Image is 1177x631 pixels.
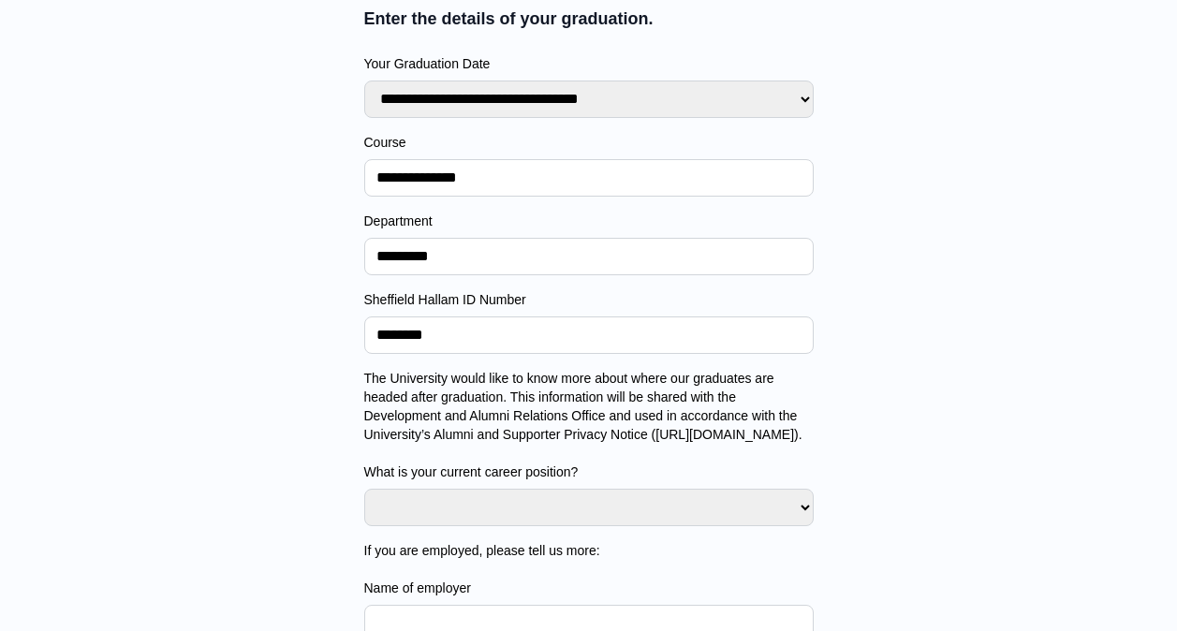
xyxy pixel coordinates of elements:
label: Sheffield Hallam ID Number [364,290,814,309]
p: Enter the details of your graduation. [364,6,814,32]
label: Your Graduation Date [364,54,814,73]
label: Department [364,212,814,230]
label: Course [364,133,814,152]
label: The University would like to know more about where our graduates are headed after graduation. Thi... [364,369,814,481]
label: If you are employed, please tell us more: Name of employer [364,541,814,597]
